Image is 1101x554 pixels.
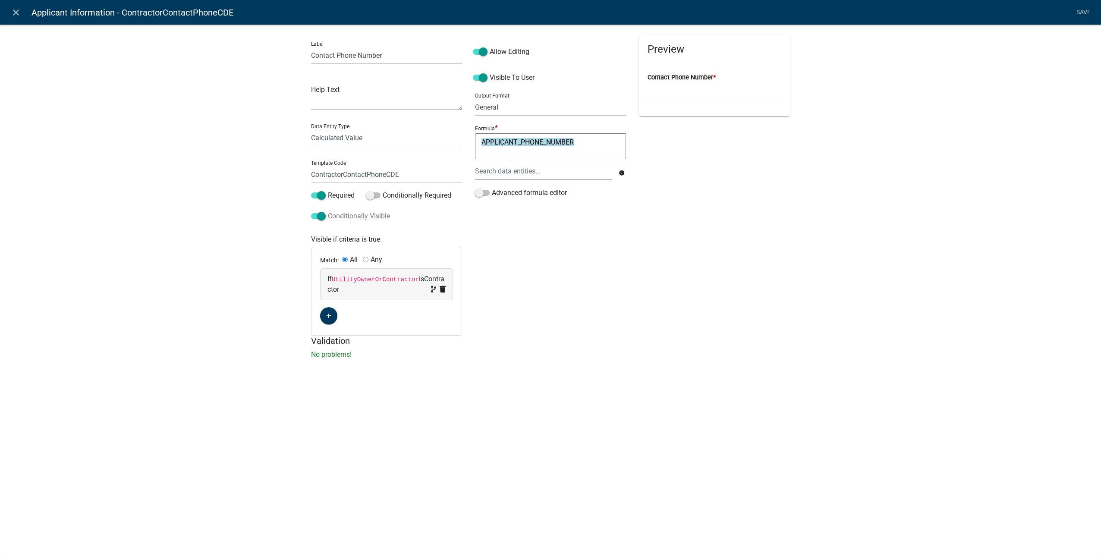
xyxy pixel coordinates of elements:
[311,336,790,346] h5: Validation
[350,256,358,263] label: All
[475,162,612,180] input: Search data entities...
[311,235,448,243] h6: Visible if criteria is true
[327,274,446,295] div: If is
[473,47,529,57] label: Allow Editing
[475,126,495,132] p: Formula
[619,170,625,176] i: info
[311,190,355,201] label: Required
[31,4,233,21] span: Applicant Information - ContractorContactPhoneCDE
[366,190,451,201] label: Conditionally Required
[473,72,535,83] label: Visible To User
[648,75,716,81] label: Contact Phone Number
[11,7,21,18] i: close
[311,349,790,360] p: No problems!
[1073,4,1094,21] a: Save
[332,276,419,283] code: UtilityOwnerOrContractor
[648,43,781,56] h5: Preview
[311,211,390,221] label: Conditionally Visible
[320,257,342,264] span: Match:
[371,256,382,263] label: Any
[475,188,567,198] label: Advanced formula editor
